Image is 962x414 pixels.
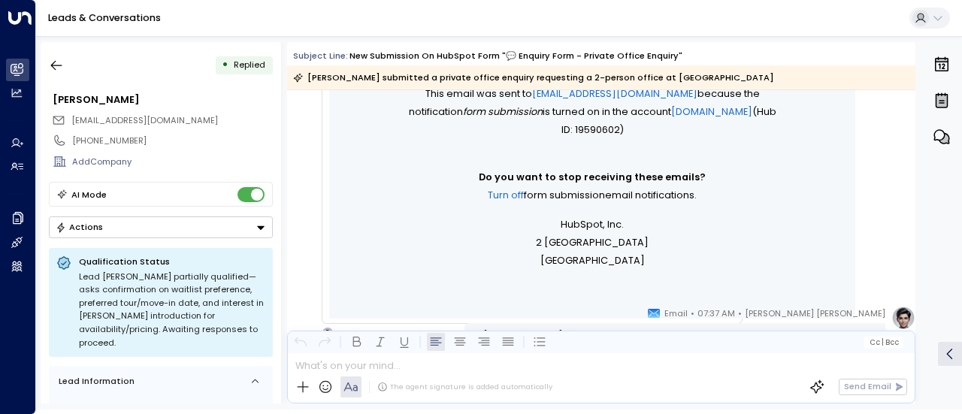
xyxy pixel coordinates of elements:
[404,85,780,139] p: This email was sent to because the notification is turned on in the account (Hub ID: 19590602)
[691,306,694,321] span: •
[222,54,228,76] div: •
[524,186,605,204] span: Form submission
[53,92,272,107] div: [PERSON_NAME]
[671,103,752,121] a: [DOMAIN_NAME]
[72,134,272,147] div: [PHONE_NUMBER]
[664,306,688,321] span: Email
[316,333,334,351] button: Redo
[71,114,218,126] span: [EMAIL_ADDRESS][DOMAIN_NAME]
[48,11,161,24] a: Leads & Conversations
[745,306,885,321] span: [PERSON_NAME] [PERSON_NAME]
[479,168,706,186] span: Do you want to stop receiving these emails?
[864,337,903,348] button: Cc|Bcc
[54,375,135,388] div: Lead Information
[738,306,742,321] span: •
[49,216,273,238] button: Actions
[234,59,265,71] span: Replied
[292,333,310,351] button: Undo
[882,338,884,346] span: |
[404,216,780,270] p: HubSpot, Inc. 2 [GEOGRAPHIC_DATA] [GEOGRAPHIC_DATA]
[79,400,268,412] label: SMS Consent
[293,70,774,85] div: [PERSON_NAME] submitted a private office enquiry requesting a 2-person office at [GEOGRAPHIC_DATA]
[293,50,348,62] span: Subject Line:
[79,270,265,350] div: Lead [PERSON_NAME] partially qualified—asks confirmation on waitlist preference, preferred tour/m...
[697,306,735,321] span: 07:37 AM
[377,382,552,392] div: The agent signature is added automatically
[891,306,915,330] img: profile-logo.png
[349,50,682,62] div: New submission on HubSpot Form "💬 Enquiry Form - Private Office Enquiry"
[870,338,899,346] span: Cc Bcc
[488,186,524,204] a: Turn off
[72,156,272,168] div: AddCompany
[532,85,697,103] a: [EMAIL_ADDRESS][DOMAIN_NAME]
[463,103,543,121] span: Form submission
[404,186,780,204] p: email notifications.
[49,216,273,238] div: Button group with a nested menu
[71,114,218,127] span: karagarcia2017@yahoo.com
[79,255,265,267] p: Qualification Status
[56,222,103,232] div: Actions
[71,187,107,202] div: AI Mode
